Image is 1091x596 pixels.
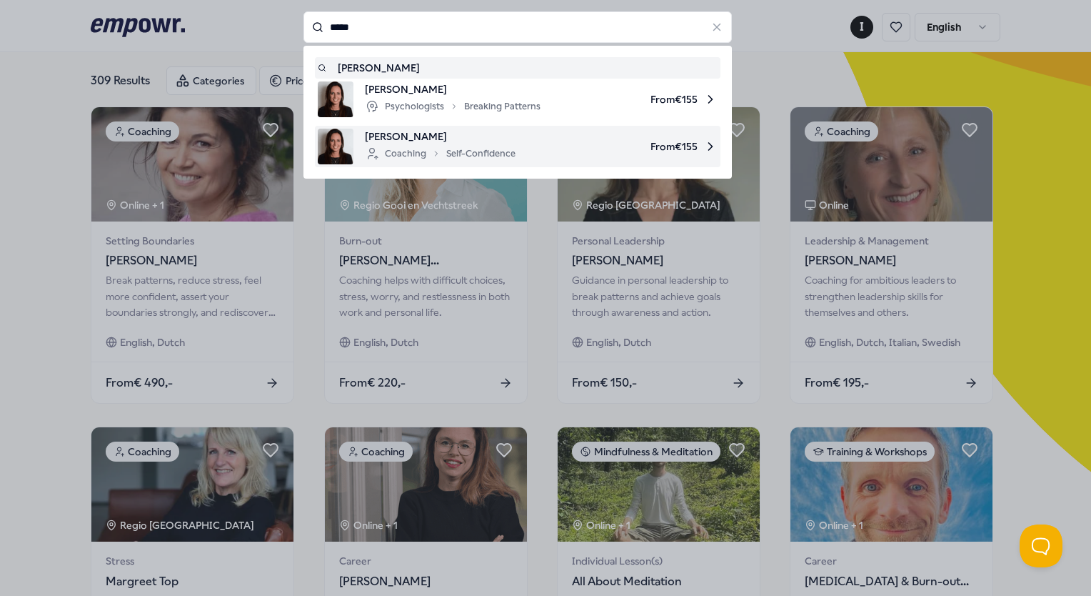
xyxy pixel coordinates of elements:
a: product image[PERSON_NAME]CoachingSelf-ConfidenceFrom€155 [318,129,718,164]
span: [PERSON_NAME] [365,81,541,97]
img: product image [318,81,353,117]
div: Coaching Self-Confidence [365,145,516,162]
img: product image [318,129,353,164]
div: Psychologists Breaking Patterns [365,98,541,115]
a: product image[PERSON_NAME]PsychologistsBreaking PatternsFrom€155 [318,81,718,117]
span: [PERSON_NAME] [365,129,516,144]
span: From € 155 [552,81,718,117]
input: Search for products, categories or subcategories [303,11,732,43]
iframe: Help Scout Beacon - Open [1020,525,1062,567]
a: [PERSON_NAME] [318,60,718,76]
span: From € 155 [527,129,718,164]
